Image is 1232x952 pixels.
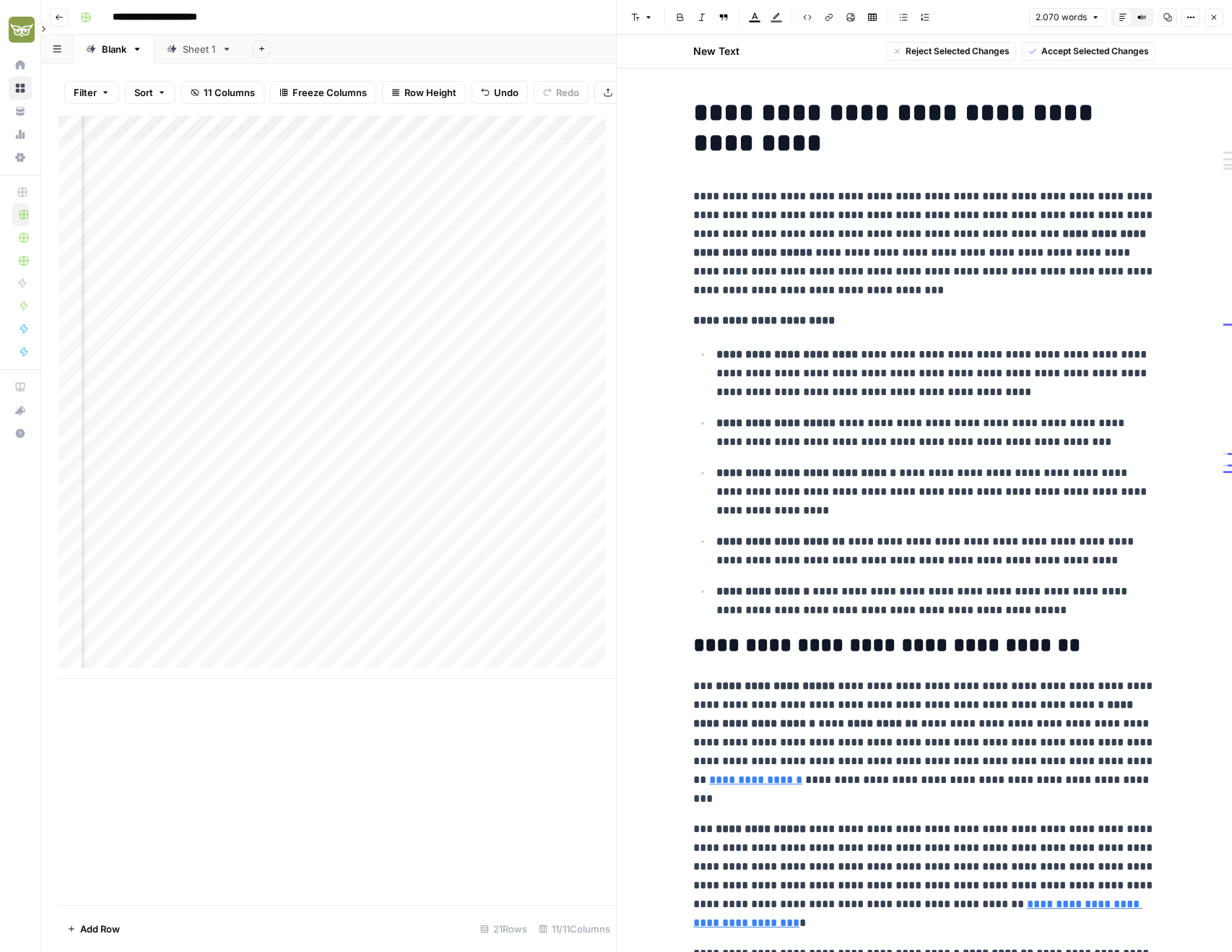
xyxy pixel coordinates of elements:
[64,81,119,104] button: Filter
[102,42,126,56] div: Blank
[556,85,579,100] span: Redo
[9,146,32,169] a: Settings
[906,45,1010,58] span: Reject Selected Changes
[1036,11,1087,24] span: 2.070 words
[74,35,155,64] a: Blank
[9,17,35,43] img: Evergreen Media Logo
[474,917,533,940] div: 21 Rows
[58,917,129,940] button: Add Row
[292,85,367,100] span: Freeze Columns
[404,85,456,100] span: Row Height
[533,917,616,940] div: 11/11 Columns
[270,81,376,104] button: Freeze Columns
[9,422,32,445] button: Help + Support
[9,399,32,422] button: What's new?
[534,81,589,104] button: Redo
[693,44,739,59] h2: New Text
[134,85,153,100] span: Sort
[9,376,32,399] a: AirOps Academy
[382,81,466,104] button: Row Height
[494,85,519,100] span: Undo
[9,12,32,48] button: Workspace: Evergreen Media
[9,53,32,77] a: Home
[886,42,1016,61] button: Reject Selected Changes
[9,123,32,146] a: Usage
[9,77,32,100] a: Browse
[1022,42,1155,61] button: Accept Selected Changes
[183,42,216,56] div: Sheet 1
[1041,45,1149,58] span: Accept Selected Changes
[1029,8,1106,27] button: 2.070 words
[125,81,175,104] button: Sort
[204,85,255,100] span: 11 Columns
[9,100,32,123] a: Your Data
[80,922,120,936] span: Add Row
[74,85,97,100] span: Filter
[155,35,244,64] a: Sheet 1
[472,81,528,104] button: Undo
[9,399,31,421] div: What's new?
[181,81,264,104] button: 11 Columns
